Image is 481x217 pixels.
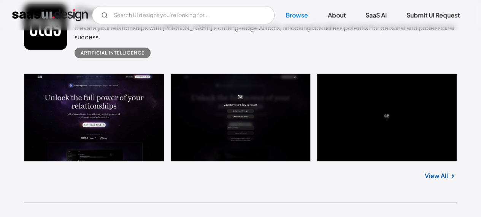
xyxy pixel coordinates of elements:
[425,171,448,180] a: View All
[356,7,396,24] a: SaaS Ai
[319,7,355,24] a: About
[92,6,275,24] input: Search UI designs you're looking for...
[12,9,88,21] a: home
[92,6,275,24] form: Email Form
[397,7,469,24] a: Submit UI Request
[81,48,144,58] div: Artificial Intelligence
[276,7,317,24] a: Browse
[75,23,457,42] div: Elevate your relationships with [PERSON_NAME]'s cutting-edge AI tools, unlocking boundless potent...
